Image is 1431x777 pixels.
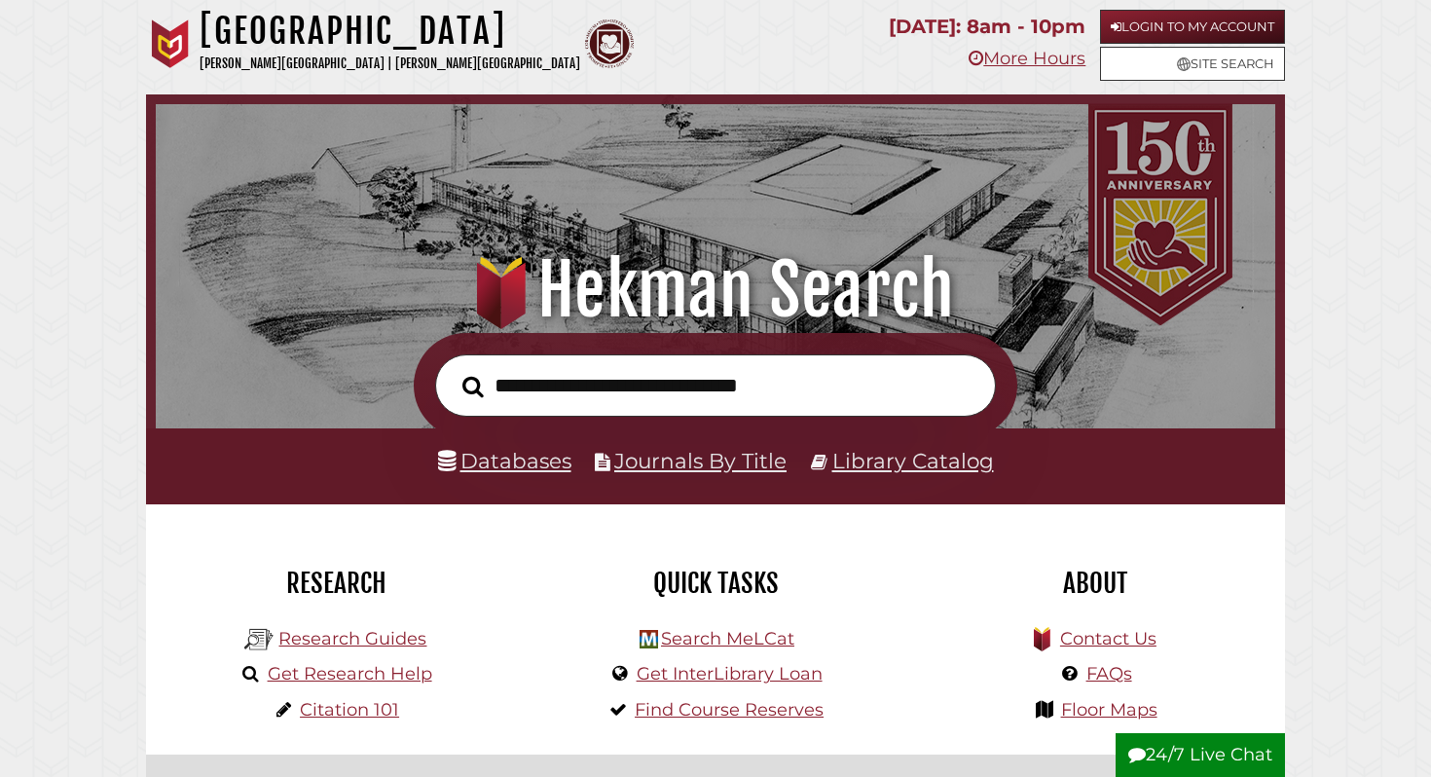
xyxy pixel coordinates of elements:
a: Databases [438,448,571,473]
img: Calvin University [146,19,195,68]
a: Research Guides [278,628,426,649]
a: Get InterLibrary Loan [637,663,823,684]
a: Get Research Help [268,663,432,684]
a: FAQs [1086,663,1132,684]
h2: About [920,567,1270,600]
i: Search [462,375,484,398]
a: Find Course Reserves [635,699,824,721]
a: Site Search [1100,47,1285,81]
p: [DATE]: 8am - 10pm [889,10,1085,44]
a: Search MeLCat [661,628,794,649]
a: Citation 101 [300,699,399,721]
a: Library Catalog [832,448,994,473]
a: Contact Us [1060,628,1156,649]
h1: Hekman Search [177,247,1254,333]
a: More Hours [969,48,1085,69]
img: Hekman Library Logo [244,625,274,654]
h1: [GEOGRAPHIC_DATA] [200,10,580,53]
a: Journals By Title [614,448,787,473]
a: Floor Maps [1061,699,1157,721]
button: Search [453,370,494,403]
img: Calvin Theological Seminary [585,19,634,68]
a: Login to My Account [1100,10,1285,44]
p: [PERSON_NAME][GEOGRAPHIC_DATA] | [PERSON_NAME][GEOGRAPHIC_DATA] [200,53,580,75]
img: Hekman Library Logo [640,630,658,648]
h2: Research [161,567,511,600]
h2: Quick Tasks [540,567,891,600]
